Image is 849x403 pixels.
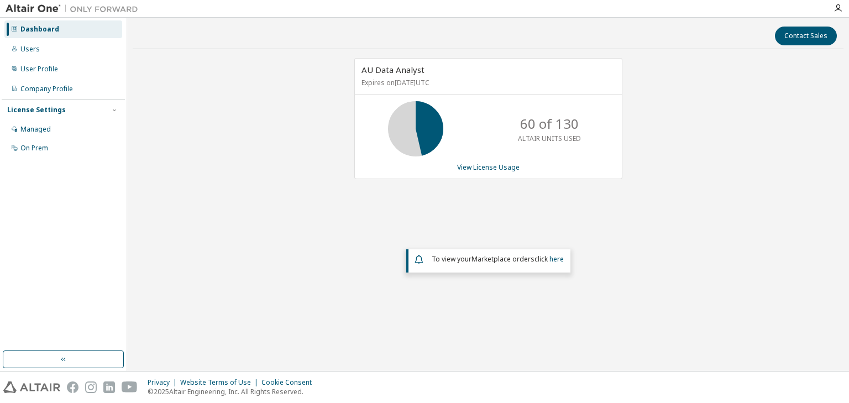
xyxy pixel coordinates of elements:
em: Marketplace orders [471,254,534,264]
p: 60 of 130 [520,114,579,133]
a: View License Usage [457,163,520,172]
div: Managed [20,125,51,134]
div: Privacy [148,378,180,387]
div: Cookie Consent [261,378,318,387]
p: ALTAIR UNITS USED [518,134,581,143]
div: Company Profile [20,85,73,93]
img: facebook.svg [67,381,78,393]
div: Users [20,45,40,54]
div: Dashboard [20,25,59,34]
a: here [549,254,564,264]
div: License Settings [7,106,66,114]
img: altair_logo.svg [3,381,60,393]
div: User Profile [20,65,58,74]
img: youtube.svg [122,381,138,393]
p: Expires on [DATE] UTC [361,78,612,87]
button: Contact Sales [775,27,837,45]
img: linkedin.svg [103,381,115,393]
p: © 2025 Altair Engineering, Inc. All Rights Reserved. [148,387,318,396]
span: AU Data Analyst [361,64,424,75]
div: Website Terms of Use [180,378,261,387]
div: On Prem [20,144,48,153]
span: To view your click [432,254,564,264]
img: instagram.svg [85,381,97,393]
img: Altair One [6,3,144,14]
